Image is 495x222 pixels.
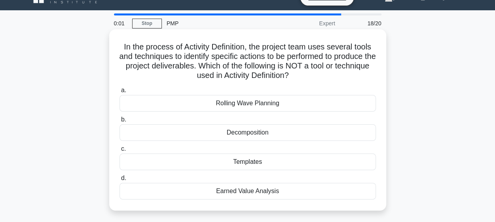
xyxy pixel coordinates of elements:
div: Templates [119,154,376,170]
span: c. [121,145,126,152]
div: Earned Value Analysis [119,183,376,199]
a: Stop [132,19,162,28]
span: d. [121,175,126,181]
div: Decomposition [119,124,376,141]
span: b. [121,116,126,123]
div: PMP [162,15,271,31]
h5: In the process of Activity Definition, the project team uses several tools and techniques to iden... [119,42,377,81]
div: 0:01 [109,15,132,31]
div: Rolling Wave Planning [119,95,376,112]
span: a. [121,87,126,93]
div: 18/20 [340,15,386,31]
div: Expert [271,15,340,31]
